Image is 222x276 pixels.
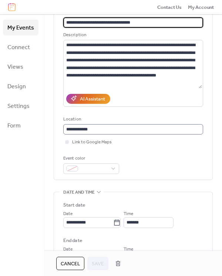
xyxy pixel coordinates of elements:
[63,31,202,39] div: Description
[72,139,112,146] span: Link to Google Maps
[63,188,95,196] span: Date and time
[3,59,38,75] a: Views
[3,117,38,133] a: Form
[80,95,105,103] div: AI Assistant
[3,98,38,114] a: Settings
[7,81,26,92] span: Design
[3,78,38,94] a: Design
[63,155,118,162] div: Event color
[124,246,133,253] span: Time
[8,3,16,11] img: logo
[7,61,23,73] span: Views
[61,260,80,268] span: Cancel
[157,4,182,11] span: Contact Us
[188,3,214,11] a: My Account
[124,210,133,218] span: Time
[63,116,202,123] div: Location
[7,22,34,34] span: My Events
[66,94,110,103] button: AI Assistant
[63,237,82,244] div: End date
[63,201,85,209] div: Start date
[3,39,38,55] a: Connect
[63,210,73,218] span: Date
[56,257,84,270] button: Cancel
[157,3,182,11] a: Contact Us
[63,8,202,16] div: Title
[7,100,30,112] span: Settings
[7,42,30,53] span: Connect
[63,246,73,253] span: Date
[188,4,214,11] span: My Account
[7,120,21,132] span: Form
[3,20,38,35] a: My Events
